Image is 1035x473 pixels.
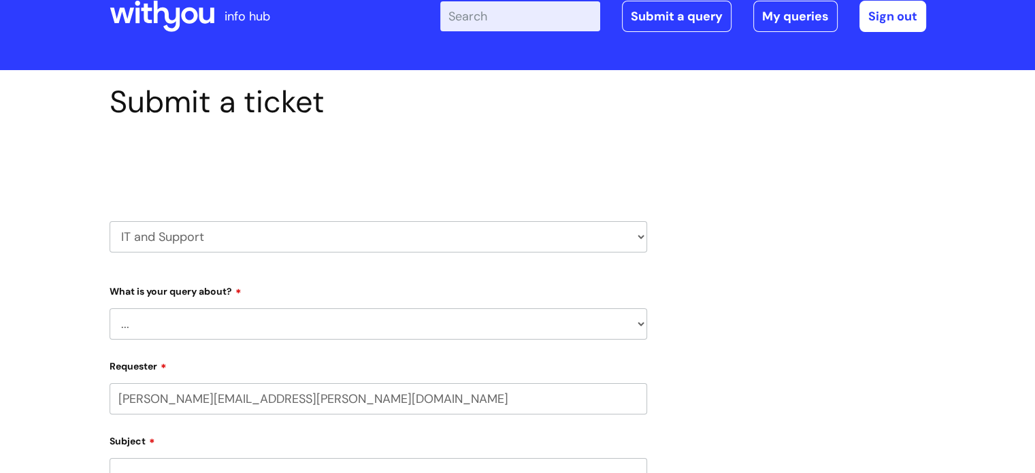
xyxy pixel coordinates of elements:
[110,152,647,177] h2: Select issue type
[440,1,926,32] div: | -
[753,1,838,32] a: My queries
[110,281,647,297] label: What is your query about?
[110,356,647,372] label: Requester
[859,1,926,32] a: Sign out
[110,431,647,447] label: Subject
[440,1,600,31] input: Search
[110,84,647,120] h1: Submit a ticket
[622,1,732,32] a: Submit a query
[225,5,270,27] p: info hub
[110,383,647,414] input: Email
